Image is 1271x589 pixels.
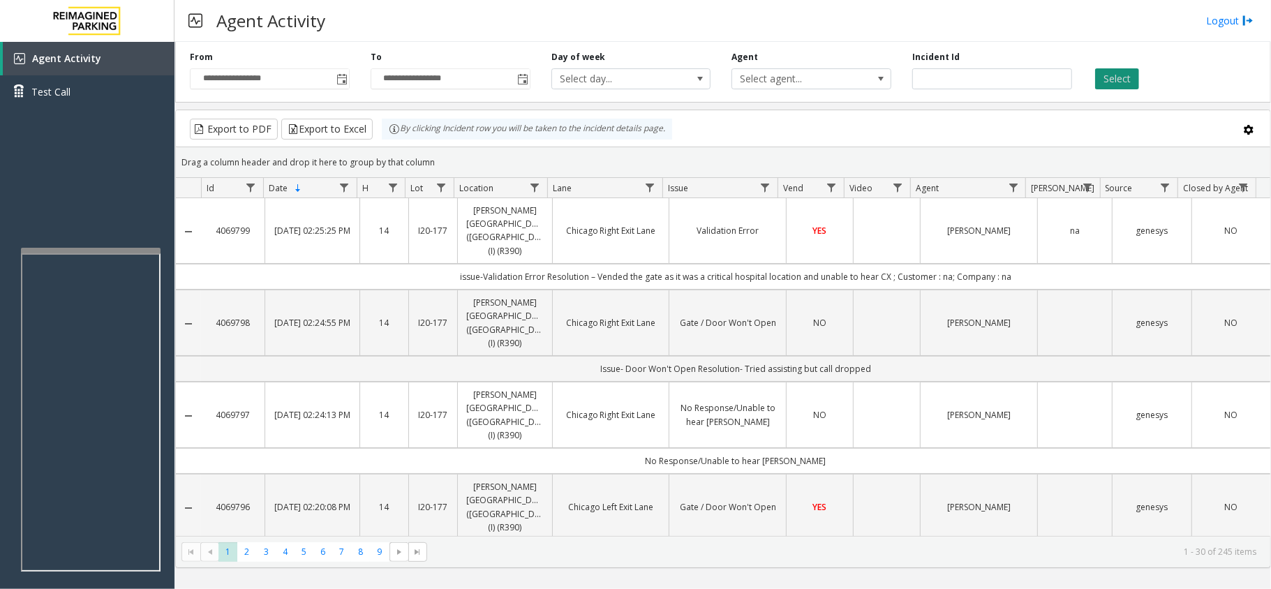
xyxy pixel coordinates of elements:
a: 4069797 [209,408,256,422]
span: Page 4 [276,542,295,561]
a: 14 [369,224,400,237]
span: Lot [411,182,424,194]
button: Export to PDF [190,119,278,140]
a: Collapse Details [176,502,201,514]
label: From [190,51,213,64]
img: 'icon' [14,53,25,64]
a: No Response/Unable to hear [PERSON_NAME] [678,401,778,428]
a: Closed by Agent Filter Menu [1234,178,1253,197]
a: [PERSON_NAME] [929,224,1029,237]
a: 14 [369,316,400,329]
button: Export to Excel [281,119,373,140]
a: I20-177 [417,224,449,237]
a: Validation Error [678,224,778,237]
a: na [1046,224,1104,237]
a: genesys [1121,316,1182,329]
a: Lane Filter Menu [641,178,660,197]
img: pageIcon [188,3,202,38]
a: 4069799 [209,224,256,237]
a: [PERSON_NAME] [929,316,1029,329]
td: Issue- Door Won't Open Resolution- Tried assisting but call dropped [201,356,1270,382]
a: Agent Filter Menu [1004,178,1023,197]
span: Closed by Agent [1183,182,1248,194]
a: I20-177 [417,500,449,514]
a: Agent Activity [3,42,174,75]
a: NO [1201,500,1262,514]
span: Agent Activity [32,52,101,65]
span: Page 3 [257,542,276,561]
button: Select [1095,68,1139,89]
a: Location Filter Menu [526,178,544,197]
a: [PERSON_NAME][GEOGRAPHIC_DATA] ([GEOGRAPHIC_DATA]) (I) (R390) [466,480,544,534]
span: Issue [668,182,688,194]
span: Lane [553,182,572,194]
span: NO [813,409,826,421]
a: Issue Filter Menu [756,178,775,197]
td: No Response/Unable to hear [PERSON_NAME] [201,448,1270,474]
label: Incident Id [912,51,960,64]
span: YES [813,225,827,237]
span: YES [813,501,827,513]
span: Toggle popup [514,69,530,89]
a: [DATE] 02:24:13 PM [274,408,351,422]
div: Drag a column header and drop it here to group by that column [176,150,1270,174]
a: Chicago Left Exit Lane [561,500,661,514]
a: NO [795,408,845,422]
span: [PERSON_NAME] [1032,182,1095,194]
a: Logout [1206,13,1254,28]
a: Collapse Details [176,410,201,422]
a: Chicago Right Exit Lane [561,316,661,329]
span: Toggle popup [334,69,349,89]
span: Video [849,182,872,194]
span: Page 7 [332,542,351,561]
span: Page 1 [218,542,237,561]
a: H Filter Menu [383,178,402,197]
span: Test Call [31,84,70,99]
span: NO [1224,409,1237,421]
a: Collapse Details [176,226,201,237]
a: 14 [369,408,400,422]
span: NO [1224,501,1237,513]
a: Gate / Door Won't Open [678,316,778,329]
span: Page 6 [313,542,332,561]
span: Page 8 [351,542,370,561]
a: genesys [1121,224,1182,237]
a: Lot Filter Menu [431,178,450,197]
span: Go to the next page [394,546,405,558]
a: [PERSON_NAME][GEOGRAPHIC_DATA] ([GEOGRAPHIC_DATA]) (I) (R390) [466,296,544,350]
a: 4069796 [209,500,256,514]
span: Page 9 [370,542,389,561]
span: Select agent... [732,69,859,89]
a: Gate / Door Won't Open [678,500,778,514]
span: Date [269,182,288,194]
span: Location [459,182,493,194]
a: I20-177 [417,316,449,329]
a: Parker Filter Menu [1078,178,1097,197]
kendo-pager-info: 1 - 30 of 245 items [436,546,1256,558]
a: [DATE] 02:25:25 PM [274,224,351,237]
img: logout [1242,13,1254,28]
a: NO [1201,224,1262,237]
span: Sortable [292,183,304,194]
a: NO [795,316,845,329]
a: NO [1201,316,1262,329]
span: Id [207,182,214,194]
span: H [362,182,369,194]
span: Go to the last page [408,542,427,562]
span: Agent [916,182,939,194]
div: Data table [176,178,1270,536]
a: Date Filter Menu [335,178,354,197]
a: NO [1201,408,1262,422]
div: By clicking Incident row you will be taken to the incident details page. [382,119,672,140]
span: Page 5 [295,542,313,561]
a: genesys [1121,500,1182,514]
a: [DATE] 02:24:55 PM [274,316,351,329]
a: [PERSON_NAME][GEOGRAPHIC_DATA] ([GEOGRAPHIC_DATA]) (I) (R390) [466,204,544,258]
a: [DATE] 02:20:08 PM [274,500,351,514]
a: Chicago Right Exit Lane [561,224,661,237]
a: Vend Filter Menu [822,178,841,197]
span: Page 2 [237,542,256,561]
span: NO [1224,317,1237,329]
a: Id Filter Menu [241,178,260,197]
a: YES [795,500,845,514]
